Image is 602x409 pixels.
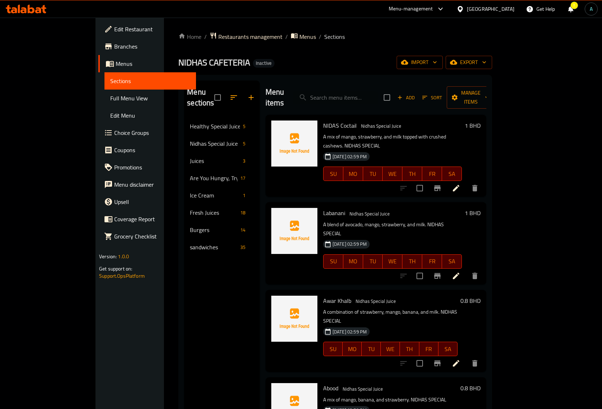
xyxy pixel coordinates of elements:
[323,395,458,404] p: A mix of mango, banana, and strawberry. NIDHAS SPECIAL
[323,342,343,356] button: SU
[114,215,190,223] span: Coverage Report
[324,32,345,41] span: Sections
[184,152,260,169] div: Juices3
[465,208,481,218] h6: 1 BHD
[394,92,418,103] span: Add item
[184,115,260,259] nav: Menu sections
[362,342,381,356] button: TU
[114,146,190,154] span: Coupons
[445,169,459,179] span: SA
[323,132,462,150] p: A mix of mango, strawberry, and milk topped with crushed cashews. NIDHAS SPECIAL
[326,256,340,267] span: SU
[104,90,196,107] a: Full Menu View
[237,243,248,251] div: items
[242,89,260,106] button: Add section
[363,167,383,181] button: TU
[210,32,282,41] a: Restaurants management
[402,58,437,67] span: import
[441,344,455,354] span: SA
[343,254,363,269] button: MO
[240,139,248,148] div: items
[446,56,492,69] button: export
[394,92,418,103] button: Add
[98,55,196,72] a: Menus
[237,244,248,251] span: 35
[218,32,282,41] span: Restaurants management
[99,264,132,273] span: Get support on:
[346,169,360,179] span: MO
[210,90,225,105] span: Select all sections
[385,256,400,267] span: WE
[110,77,190,85] span: Sections
[114,42,190,51] span: Branches
[114,25,190,33] span: Edit Restaurant
[418,92,447,103] span: Sort items
[184,204,260,221] div: Fresh Juices18
[187,87,214,108] h2: Menu sections
[420,92,444,103] button: Sort
[365,344,378,354] span: TU
[285,32,288,41] li: /
[396,94,416,102] span: Add
[442,254,462,269] button: SA
[114,232,190,241] span: Grocery Checklist
[389,5,433,13] div: Menu-management
[225,89,242,106] span: Sort sections
[384,344,397,354] span: WE
[114,128,190,137] span: Choice Groups
[330,241,370,247] span: [DATE] 02:59 PM
[429,179,446,197] button: Branch-specific-item
[114,163,190,172] span: Promotions
[323,295,351,306] span: Awar Khalb
[114,197,190,206] span: Upsell
[184,169,260,187] div: Are You Hungry, Try It17
[178,54,250,71] span: NIDHAS CAFETERIA
[381,342,400,356] button: WE
[237,208,248,217] div: items
[271,121,317,167] img: NIDAS Coctail
[190,156,240,165] span: Juices
[326,169,340,179] span: SU
[422,344,436,354] span: FR
[438,342,458,356] button: SA
[467,5,514,13] div: [GEOGRAPHIC_DATA]
[397,56,443,69] button: import
[429,267,446,285] button: Branch-specific-item
[452,272,460,280] a: Edit menu item
[190,243,237,251] span: sandwiches
[98,38,196,55] a: Branches
[383,254,402,269] button: WE
[237,175,248,182] span: 17
[323,220,462,238] p: A blend of avocado, mango, strawberry, and milk. NIDHAS SPECIAL
[366,169,380,179] span: TU
[271,208,317,254] img: Labanani
[466,355,483,372] button: delete
[98,210,196,228] a: Coverage Report
[98,228,196,245] a: Grocery Checklist
[422,167,442,181] button: FR
[345,344,359,354] span: MO
[99,252,117,261] span: Version:
[425,169,439,179] span: FR
[98,124,196,141] a: Choice Groups
[323,254,343,269] button: SU
[460,383,481,393] h6: 0.8 BHD
[451,58,486,67] span: export
[237,174,248,182] div: items
[347,210,393,218] span: Nidhas Special Juice
[98,141,196,159] a: Coupons
[266,87,284,108] h2: Menu items
[240,122,248,131] div: items
[412,268,427,283] span: Select to update
[98,21,196,38] a: Edit Restaurant
[419,342,438,356] button: FR
[190,139,240,148] span: Nidhas Special Juice
[343,342,362,356] button: MO
[353,297,399,305] span: Nidhas Special Juice
[323,208,345,218] span: Labanani
[466,267,483,285] button: delete
[240,140,248,147] span: 5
